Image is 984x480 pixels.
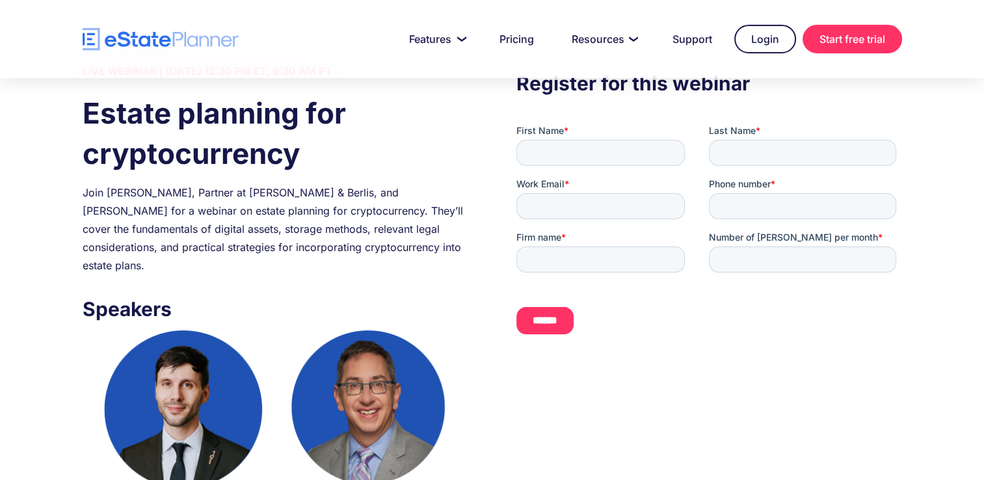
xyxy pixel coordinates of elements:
h3: Speakers [83,294,468,324]
h3: Register for this webinar [516,68,901,98]
a: Resources [556,26,650,52]
a: Login [734,25,796,53]
div: Join [PERSON_NAME], Partner at [PERSON_NAME] & Berlis, and [PERSON_NAME] for a webinar on estate ... [83,183,468,274]
a: Support [657,26,728,52]
h1: Estate planning for cryptocurrency [83,93,468,174]
a: Start free trial [803,25,902,53]
iframe: Form 0 [516,124,901,345]
a: Pricing [484,26,550,52]
a: Features [393,26,477,52]
a: home [83,28,239,51]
